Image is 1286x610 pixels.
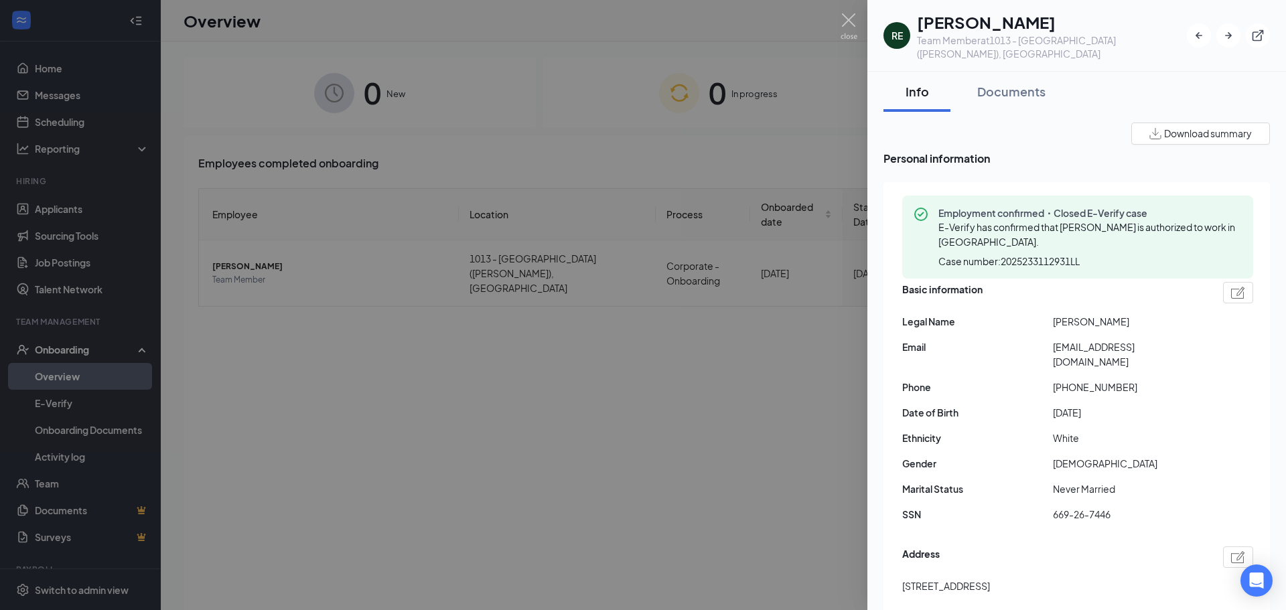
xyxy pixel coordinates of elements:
[1053,339,1204,369] span: [EMAIL_ADDRESS][DOMAIN_NAME]
[1131,123,1270,145] button: Download summary
[938,254,1080,268] span: Case number: 2025233112931LL
[902,481,1053,496] span: Marital Status
[902,405,1053,420] span: Date of Birth
[1053,507,1204,522] span: 669-26-7446
[913,206,929,222] svg: CheckmarkCircle
[1053,431,1204,445] span: White
[902,314,1053,329] span: Legal Name
[902,507,1053,522] span: SSN
[1053,314,1204,329] span: [PERSON_NAME]
[1053,380,1204,394] span: [PHONE_NUMBER]
[938,206,1242,220] span: Employment confirmed・Closed E-Verify case
[897,83,937,100] div: Info
[1053,405,1204,420] span: [DATE]
[1222,29,1235,42] svg: ArrowRight
[883,150,1270,167] span: Personal information
[891,29,903,42] div: RE
[938,221,1235,248] span: E-Verify has confirmed that [PERSON_NAME] is authorized to work in [GEOGRAPHIC_DATA].
[902,380,1053,394] span: Phone
[902,456,1053,471] span: Gender
[1053,456,1204,471] span: [DEMOGRAPHIC_DATA]
[917,33,1187,60] div: Team Member at 1013 - [GEOGRAPHIC_DATA] ([PERSON_NAME]), [GEOGRAPHIC_DATA]
[977,83,1046,100] div: Documents
[902,339,1053,354] span: Email
[902,431,1053,445] span: Ethnicity
[1053,481,1204,496] span: Never Married
[1251,29,1265,42] svg: ExternalLink
[1164,127,1252,141] span: Download summary
[902,579,990,593] span: [STREET_ADDRESS]
[902,282,983,303] span: Basic information
[1246,23,1270,48] button: ExternalLink
[917,11,1187,33] h1: [PERSON_NAME]
[902,546,940,568] span: Address
[1240,564,1273,597] div: Open Intercom Messenger
[1187,23,1211,48] button: ArrowLeftNew
[1216,23,1240,48] button: ArrowRight
[1192,29,1206,42] svg: ArrowLeftNew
